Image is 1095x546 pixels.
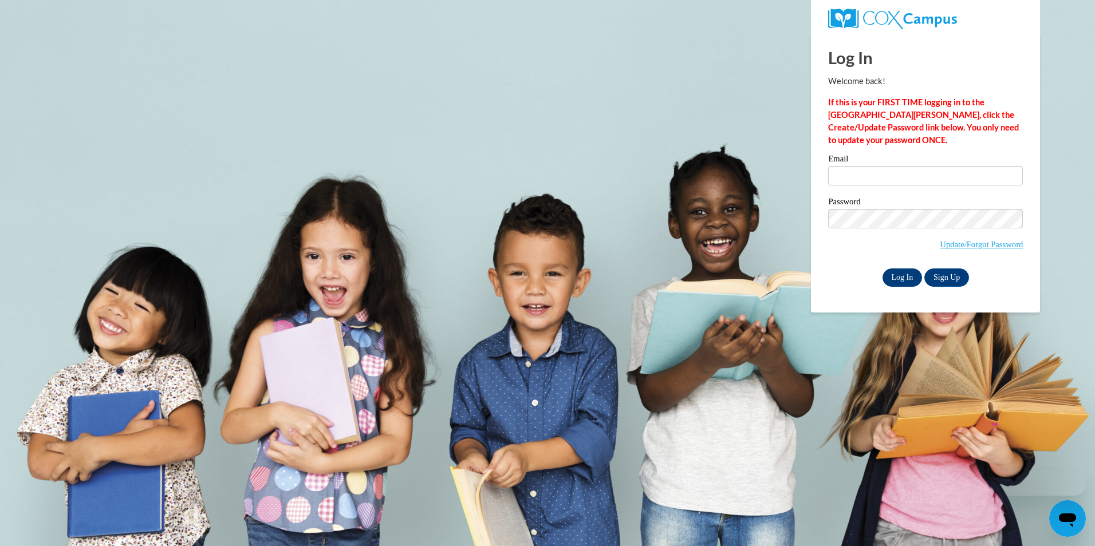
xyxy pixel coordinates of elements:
[1049,500,1086,537] iframe: Button to launch messaging window
[996,470,1086,496] iframe: Message from company
[828,46,1023,69] h1: Log In
[940,240,1023,249] a: Update/Forgot Password
[828,197,1023,209] label: Password
[828,9,956,29] img: COX Campus
[828,9,1023,29] a: COX Campus
[883,268,923,287] input: Log In
[828,97,1019,145] strong: If this is your FIRST TIME logging in to the [GEOGRAPHIC_DATA][PERSON_NAME], click the Create/Upd...
[924,268,969,287] a: Sign Up
[828,75,1023,88] p: Welcome back!
[828,155,1023,166] label: Email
